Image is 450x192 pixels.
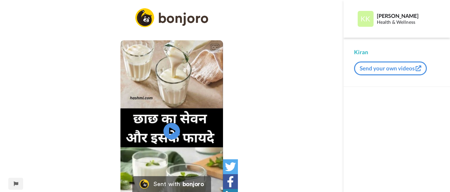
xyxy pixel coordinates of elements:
[354,48,439,56] div: Kiran
[135,8,208,27] img: logo_full.png
[154,181,180,187] div: Sent with
[183,181,204,187] div: bonjoro
[211,44,219,51] div: CC
[132,176,211,192] a: Bonjoro LogoSent withbonjoro
[140,179,149,189] img: Bonjoro Logo
[377,19,439,25] div: Health & Wellness
[354,61,427,75] button: Send your own videos
[358,11,374,27] img: Profile Image
[377,13,439,19] div: [PERSON_NAME]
